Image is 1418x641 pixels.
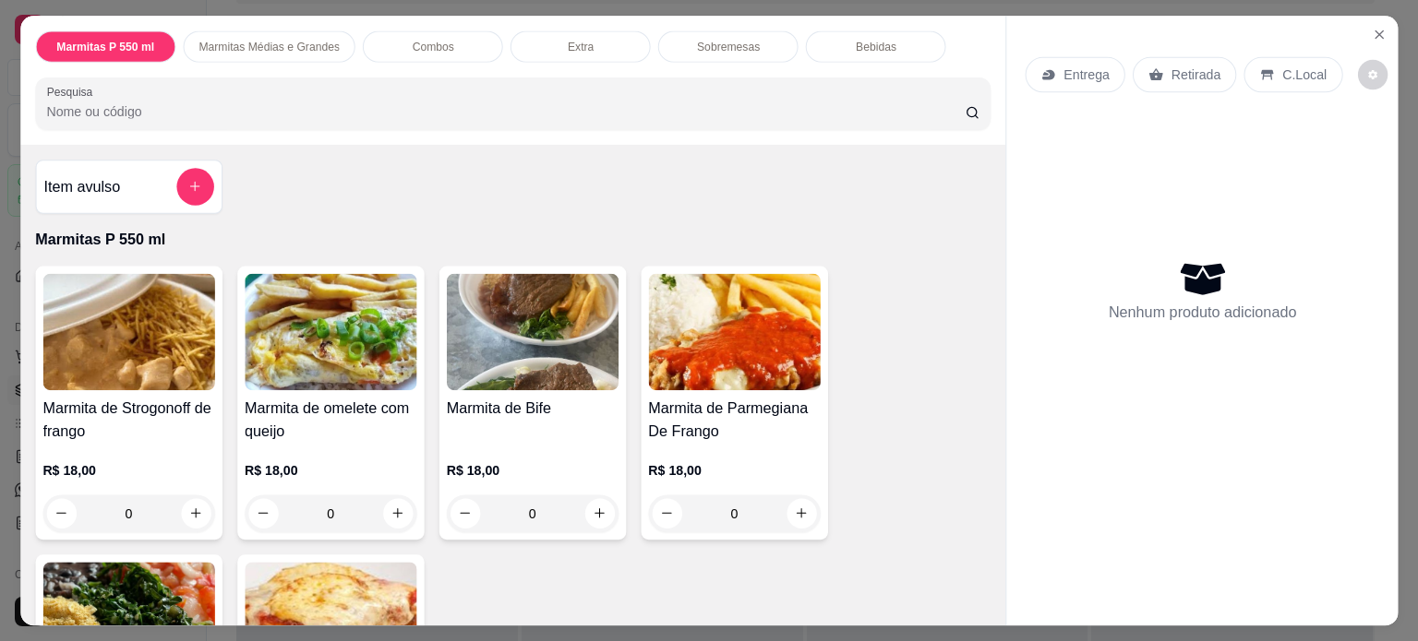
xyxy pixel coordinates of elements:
h4: Marmita de Strogonoff de frango [42,398,214,443]
p: Sobremesas [697,39,760,53]
p: Marmitas Médias e Grandes [198,39,340,53]
p: R$ 18,00 [446,461,618,480]
p: Extra [568,39,594,53]
p: Marmitas P 550 ml [35,229,991,251]
button: Close [1364,19,1394,49]
img: product-image [446,273,618,390]
h4: Item avulso [43,175,120,197]
p: R$ 18,00 [42,461,214,480]
button: increase-product-quantity [382,498,412,528]
button: add-separate-item [176,168,213,205]
p: R$ 18,00 [245,461,416,480]
p: Combos [412,39,453,53]
h4: Marmita de Bife [446,398,618,420]
p: Retirada [1171,65,1220,84]
p: C.Local [1282,65,1327,84]
img: product-image [245,273,416,390]
p: Nenhum produto adicionado [1108,302,1295,324]
button: decrease-product-quantity [248,498,278,528]
img: product-image [648,273,820,390]
h4: Marmita de Parmegiana De Frango [648,398,820,443]
h4: Marmita de omelete com queijo [245,398,416,443]
label: Pesquisa [46,84,98,100]
p: Bebidas [856,39,896,53]
p: R$ 18,00 [648,461,820,480]
img: product-image [42,273,214,390]
input: Pesquisa [46,101,965,120]
p: Entrega [1063,65,1110,84]
button: decrease-product-quantity [1357,59,1387,89]
p: Marmitas P 550 ml [56,39,154,53]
